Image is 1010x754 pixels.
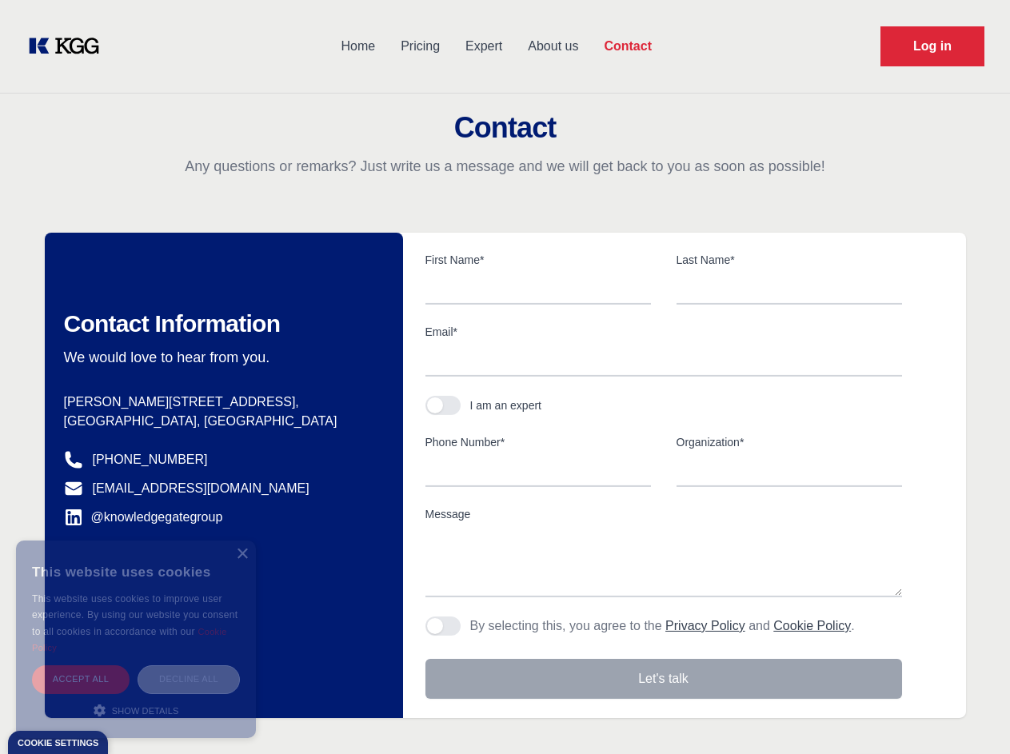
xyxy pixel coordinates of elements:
p: Any questions or remarks? Just write us a message and we will get back to you as soon as possible! [19,157,991,176]
a: @knowledgegategroup [64,508,223,527]
a: Contact [591,26,665,67]
label: Organization* [677,434,902,450]
p: By selecting this, you agree to the and . [470,616,855,636]
label: Phone Number* [425,434,651,450]
div: Show details [32,702,240,718]
span: Show details [112,706,179,716]
a: Pricing [388,26,453,67]
label: Last Name* [677,252,902,268]
a: Request Demo [880,26,984,66]
div: This website uses cookies [32,553,240,591]
p: We would love to hear from you. [64,348,377,367]
a: KOL Knowledge Platform: Talk to Key External Experts (KEE) [26,34,112,59]
a: [EMAIL_ADDRESS][DOMAIN_NAME] [93,479,309,498]
a: Privacy Policy [665,619,745,632]
a: [PHONE_NUMBER] [93,450,208,469]
p: [PERSON_NAME][STREET_ADDRESS], [64,393,377,412]
label: Message [425,506,902,522]
a: Expert [453,26,515,67]
div: Close [236,549,248,561]
a: About us [515,26,591,67]
a: Cookie Policy [32,627,227,652]
span: This website uses cookies to improve user experience. By using our website you consent to all coo... [32,593,238,637]
a: Home [328,26,388,67]
button: Let's talk [425,659,902,699]
div: I am an expert [470,397,542,413]
h2: Contact [19,112,991,144]
label: Email* [425,324,902,340]
h2: Contact Information [64,309,377,338]
div: Decline all [138,665,240,693]
div: Accept all [32,665,130,693]
div: Cookie settings [18,739,98,748]
label: First Name* [425,252,651,268]
a: Cookie Policy [773,619,851,632]
p: [GEOGRAPHIC_DATA], [GEOGRAPHIC_DATA] [64,412,377,431]
iframe: Chat Widget [930,677,1010,754]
